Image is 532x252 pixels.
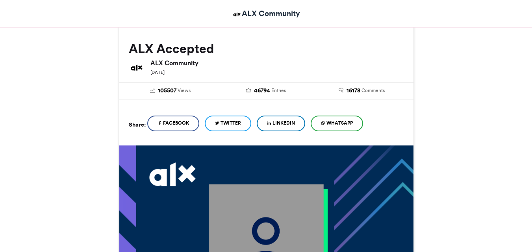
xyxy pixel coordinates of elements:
[178,87,191,94] span: Views
[129,86,213,95] a: 105507 Views
[232,8,300,19] a: ALX Community
[150,60,404,66] h6: ALX Community
[272,120,295,127] span: LinkedIn
[221,120,241,127] span: Twitter
[158,86,176,95] span: 105507
[254,86,270,95] span: 46794
[271,87,286,94] span: Entries
[347,86,360,95] span: 16178
[129,120,146,130] h5: Share:
[224,86,308,95] a: 46794 Entries
[129,60,145,75] img: ALX Community
[205,116,251,131] a: Twitter
[147,116,199,131] a: Facebook
[326,120,353,127] span: WhatsApp
[129,42,404,56] h2: ALX Accepted
[311,116,363,131] a: WhatsApp
[232,9,242,19] img: ALX Community
[150,70,165,75] small: [DATE]
[163,120,189,127] span: Facebook
[361,87,385,94] span: Comments
[257,116,305,131] a: LinkedIn
[320,86,404,95] a: 16178 Comments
